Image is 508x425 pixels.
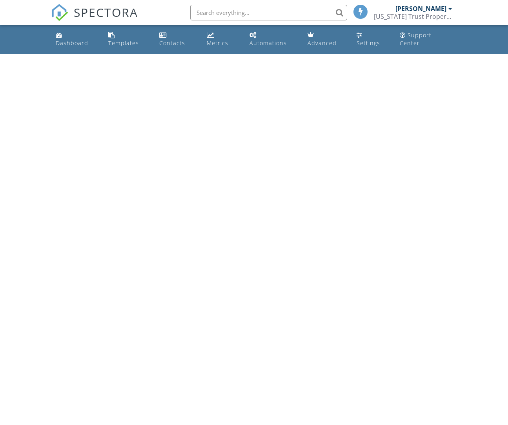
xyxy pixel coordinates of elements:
a: Metrics [204,28,240,51]
span: SPECTORA [74,4,138,20]
a: SPECTORA [51,11,138,27]
div: Settings [357,39,380,47]
a: Settings [353,28,390,51]
div: Templates [108,39,139,47]
img: The Best Home Inspection Software - Spectora [51,4,68,21]
a: Advanced [304,28,347,51]
div: Contacts [159,39,185,47]
div: Metrics [207,39,228,47]
input: Search everything... [190,5,347,20]
a: Support Center [397,28,455,51]
div: [PERSON_NAME] [395,5,446,13]
div: Advanced [308,39,337,47]
div: Dashboard [56,39,88,47]
div: Support Center [400,31,432,47]
a: Dashboard [53,28,99,51]
a: Contacts [156,28,197,51]
a: Automations (Basic) [246,28,298,51]
div: Automations [249,39,287,47]
a: Templates [105,28,150,51]
div: Florida Trust Property Inspections [374,13,452,20]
